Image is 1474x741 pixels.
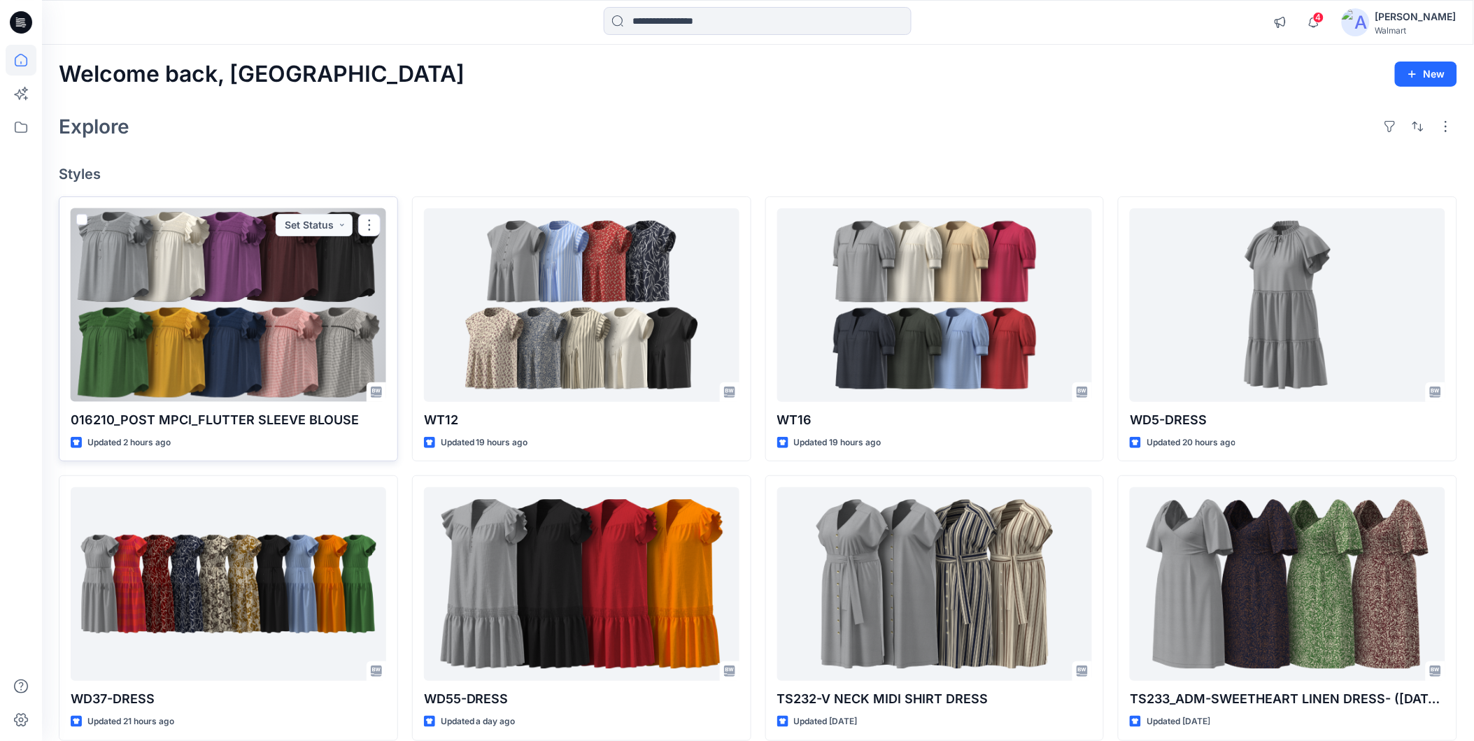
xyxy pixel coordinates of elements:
[777,689,1093,709] p: TS232-V NECK MIDI SHIRT DRESS
[424,487,739,681] a: WD55-DRESS
[794,714,858,729] p: Updated [DATE]
[59,166,1457,182] h4: Styles
[794,436,881,450] p: Updated 19 hours ago
[87,714,174,729] p: Updated 21 hours ago
[777,487,1093,681] a: TS232-V NECK MIDI SHIRT DRESS
[424,689,739,709] p: WD55-DRESS
[87,436,171,450] p: Updated 2 hours ago
[1395,62,1457,87] button: New
[1130,410,1445,430] p: WD5-DRESS
[1147,714,1210,729] p: Updated [DATE]
[1375,25,1457,36] div: Walmart
[1313,12,1324,23] span: 4
[1147,436,1235,450] p: Updated 20 hours ago
[1342,8,1370,36] img: avatar
[777,208,1093,402] a: WT16
[1375,8,1457,25] div: [PERSON_NAME]
[59,115,129,138] h2: Explore
[441,714,516,729] p: Updated a day ago
[1130,689,1445,709] p: TS233_ADM-SWEETHEART LINEN DRESS- ([DATE]) 1X
[1130,487,1445,681] a: TS233_ADM-SWEETHEART LINEN DRESS- (22-06-25) 1X
[1130,208,1445,402] a: WD5-DRESS
[777,410,1093,430] p: WT16
[71,208,386,402] a: 016210_POST MPCI_FLUTTER SLEEVE BLOUSE
[59,62,465,87] h2: Welcome back, [GEOGRAPHIC_DATA]
[441,436,528,450] p: Updated 19 hours ago
[71,689,386,709] p: WD37-DRESS
[71,487,386,681] a: WD37-DRESS
[424,410,739,430] p: WT12
[424,208,739,402] a: WT12
[71,410,386,430] p: 016210_POST MPCI_FLUTTER SLEEVE BLOUSE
